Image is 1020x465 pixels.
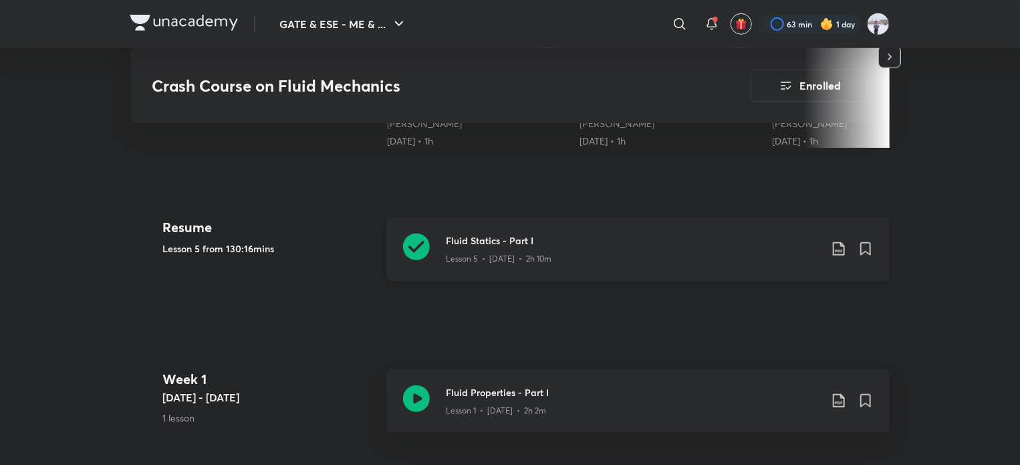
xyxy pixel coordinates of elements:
h4: Resume [162,217,376,238]
h3: Crash Course on Fluid Mechanics [152,76,675,96]
img: Nikhil [867,13,890,35]
p: Lesson 5 • [DATE] • 2h 10m [446,253,551,265]
img: streak [820,17,834,31]
a: [PERSON_NAME] [580,117,654,130]
button: GATE & ESE - ME & ... [271,11,415,37]
button: avatar [731,13,752,35]
div: 23rd May • 1h [387,134,569,148]
img: Company Logo [130,15,238,31]
h5: [DATE] - [DATE] [162,389,376,405]
div: 25th May • 1h [772,134,954,148]
div: Devendra Poonia [772,117,954,130]
p: Lesson 1 • [DATE] • 2h 2m [446,405,546,417]
button: Enrolled [751,70,868,102]
div: 24th May • 1h [580,134,761,148]
p: 1 lesson [162,411,376,425]
h4: Week 1 [162,369,376,389]
div: Devendra Poonia [580,117,761,130]
div: Devendra Poonia [387,117,569,130]
h5: Lesson 5 from 130:16mins [162,242,376,256]
a: [PERSON_NAME] [772,117,847,130]
h3: Fluid Statics - Part I [446,234,820,248]
a: Fluid Statics - Part ILesson 5 • [DATE] • 2h 10m [387,217,890,297]
a: Company Logo [130,15,238,34]
a: Fluid Properties - Part ILesson 1 • [DATE] • 2h 2m [387,369,890,449]
a: [PERSON_NAME] [387,117,462,130]
img: avatar [735,18,747,30]
h3: Fluid Properties - Part I [446,385,820,399]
